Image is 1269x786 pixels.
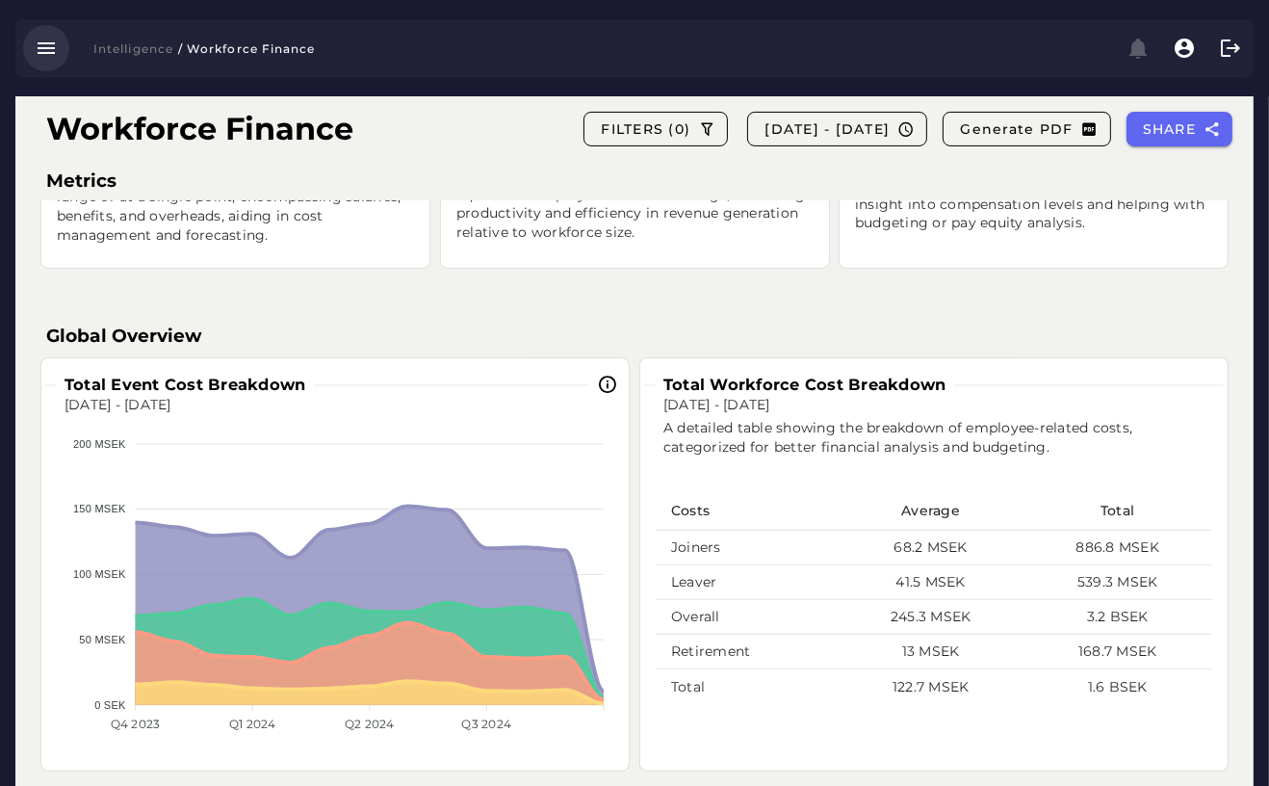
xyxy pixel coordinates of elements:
[57,374,314,396] h3: Total Event Cost Breakdown
[943,112,1110,146] button: Generate PDF
[656,600,839,635] td: Overall
[839,492,1023,531] th: Average
[73,568,126,580] tspan: 100 MSEK
[747,112,927,146] button: [DATE] - [DATE]
[1023,492,1212,531] th: Total
[839,669,1023,704] td: 122.7 MSEK
[839,600,1023,635] td: 245.3 MSEK
[656,531,839,565] td: Joiners
[1023,669,1212,704] td: 1.6 BSEK
[656,374,954,396] h3: Total Workforce Cost Breakdown
[111,717,161,731] tspan: Q4 2023
[94,699,126,711] tspan: 0 SEK
[656,635,839,669] td: Retirement
[81,35,173,62] button: Intelligence
[345,717,395,731] tspan: Q2 2024
[839,565,1023,600] td: 41.5 MSEK
[652,407,1224,469] div: A detailed table showing the breakdown of employee-related costs, categorized for better financia...
[583,112,728,146] button: FILTERS (0)
[1023,565,1212,600] td: 539.3 MSEK
[839,635,1023,669] td: 13 MSEK
[46,106,353,152] h1: Workforce Finance
[177,41,315,56] span: / Workforce Finance
[959,120,1073,138] span: Generate PDF
[1127,112,1233,146] button: SHARE
[656,492,839,531] th: Costs
[79,634,126,645] tspan: 50 MSEK
[73,438,126,450] tspan: 200 MSEK
[764,120,890,138] span: [DATE] - [DATE]
[839,531,1023,565] td: 68.2 MSEK
[73,504,126,515] tspan: 150 MSEK
[92,41,173,56] span: Intelligence
[46,168,1223,195] h3: Metrics
[229,717,276,731] tspan: Q1 2024
[656,565,839,600] td: Leaver
[1023,635,1212,669] td: 168.7 MSEK
[600,120,690,138] span: FILTERS (0)
[46,323,1223,350] h3: Global Overview
[462,717,512,731] tspan: Q3 2024
[173,35,326,62] button: / Workforce Finance
[656,669,839,704] td: Total
[1023,600,1212,635] td: 3.2 BSEK
[1142,120,1197,138] span: SHARE
[1023,531,1212,565] td: 886.8 MSEK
